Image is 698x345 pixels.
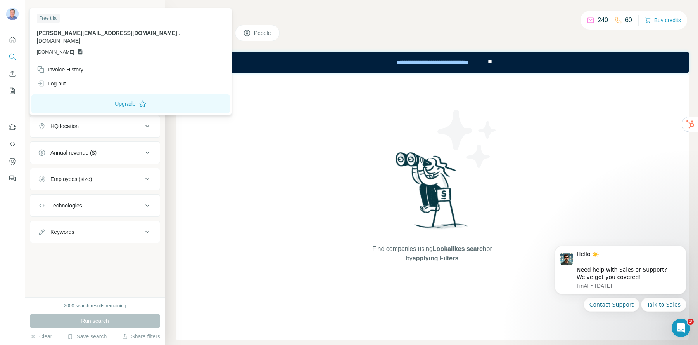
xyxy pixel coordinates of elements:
[433,246,487,252] span: Lookalikes search
[30,7,54,14] div: New search
[625,16,632,25] p: 60
[254,29,272,37] span: People
[6,137,19,151] button: Use Surfe API
[392,150,473,237] img: Surfe Illustration - Woman searching with binoculars
[6,67,19,81] button: Enrich CSV
[50,228,74,236] div: Keywords
[645,15,681,26] button: Buy credits
[6,84,19,98] button: My lists
[50,202,82,209] div: Technologies
[6,33,19,47] button: Quick start
[370,244,494,263] span: Find companies using or by
[67,333,107,340] button: Save search
[30,117,160,136] button: HQ location
[37,30,177,36] span: [PERSON_NAME][EMAIL_ADDRESS][DOMAIN_NAME]
[37,38,80,44] span: [DOMAIN_NAME]
[37,80,66,87] div: Log out
[598,16,608,25] p: 240
[135,5,165,16] button: Hide
[432,104,502,174] img: Surfe Illustration - Stars
[6,171,19,185] button: Feedback
[37,66,83,73] div: Invoice History
[30,170,160,188] button: Employees (size)
[30,143,160,162] button: Annual revenue ($)
[179,30,180,36] span: .
[50,149,97,157] div: Annual revenue ($)
[30,223,160,241] button: Keywords
[6,50,19,64] button: Search
[30,196,160,215] button: Technologies
[50,122,79,130] div: HQ location
[176,52,689,73] iframe: Banner
[31,94,230,113] button: Upgrade
[413,255,458,261] span: applying Filters
[6,8,19,20] img: Avatar
[6,154,19,168] button: Dashboard
[6,120,19,134] button: Use Surfe on LinkedIn
[30,333,52,340] button: Clear
[176,9,689,20] h4: Search
[122,333,160,340] button: Share filters
[37,14,60,23] div: Free trial
[37,49,74,56] span: [DOMAIN_NAME]
[50,175,92,183] div: Employees (size)
[543,236,698,341] iframe: Intercom notifications message
[64,302,126,309] div: 2000 search results remaining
